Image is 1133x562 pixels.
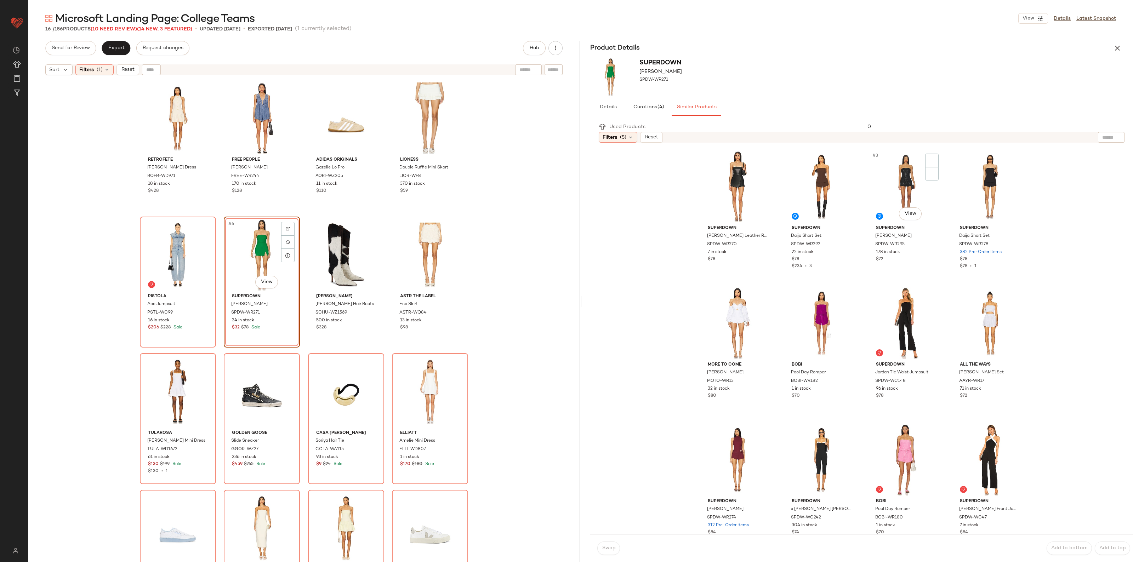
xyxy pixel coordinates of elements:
img: BOBI-WR180_V1.jpg [870,424,941,495]
span: superdown [960,225,1020,231]
span: Reset [645,134,658,140]
span: Sale [172,325,182,330]
img: FREE-WR244_V1.jpg [226,82,297,154]
span: Export [108,45,124,51]
img: svg%3e [877,487,882,492]
span: $765 [244,461,254,468]
img: SPDW-WC47_V1.jpg [954,424,1025,495]
span: [PERSON_NAME] [639,68,682,75]
button: Reset [640,132,663,143]
span: $459 [232,461,243,468]
span: Sale [332,462,342,466]
span: Slide Sneaker [231,438,259,444]
span: 1 [166,469,168,474]
button: View [899,207,922,220]
span: x [PERSON_NAME] [PERSON_NAME] Jumpsuit [791,506,851,512]
span: $98 [400,325,408,331]
span: ELLIATT [400,430,460,436]
span: $328 [316,325,326,331]
img: TULA-WD1672_V1.jpg [142,356,213,427]
span: Filters [603,134,617,141]
span: Microsoft Landing Page: College Teams [55,12,255,26]
span: [PERSON_NAME] Hair Boots [315,301,374,308]
span: SPDW-WR278 [959,241,989,248]
span: Ace Jumpsuit [147,301,175,308]
span: Amelie Mini Dress [399,438,435,444]
img: SPDW-WR271_V1.jpg [226,219,297,291]
span: [PERSON_NAME] Set [959,369,1004,376]
span: adidas Originals [316,157,376,163]
img: svg%3e [8,548,22,554]
span: 96 in stock [876,386,898,392]
span: superdown [960,498,1020,505]
span: 16 / [45,27,55,32]
span: ASTR-WQ84 [399,310,427,316]
span: (5) [620,134,626,141]
button: View [255,276,278,288]
span: [PERSON_NAME] Dress [147,165,196,171]
span: CCLA-WA115 [315,446,344,453]
span: $9 [316,461,321,468]
span: 304 in stock [792,522,817,529]
span: Sale [424,462,434,466]
span: $78 [792,256,799,263]
span: ELLI-WD807 [399,446,426,453]
span: superdown [708,498,768,505]
span: AORI-WZ205 [315,173,343,179]
span: $130 [148,461,159,468]
span: LIONESS [400,157,460,163]
div: 0 [862,123,1125,131]
span: ASTR the Label [400,293,460,300]
a: Details [1054,15,1071,22]
span: superdown [876,225,936,231]
button: View [1018,13,1048,24]
span: 382 Pre-Order Items [960,249,1002,256]
span: (1 currently selected) [295,25,352,33]
span: [PERSON_NAME] Mini Dress [147,438,205,444]
img: svg%3e [286,240,290,244]
span: SCHU-WZ1569 [315,310,347,316]
span: PISTOLA [148,293,208,300]
span: • [159,469,166,474]
span: 1 in stock [400,454,419,460]
span: ROFR-WD971 [147,173,175,179]
img: SPDW-WR274_V1.jpg [702,424,773,495]
img: svg%3e [45,15,52,22]
span: LIOR-WF8 [399,173,421,179]
span: 32 in stock [708,386,730,392]
span: $130 [148,469,159,474]
span: SPDW-WR271 [639,77,668,83]
img: SPDW-WR295_V1.jpg [870,151,941,222]
span: $70 [792,393,800,399]
span: $428 [148,188,159,194]
img: MOTO-WR13_V1.jpg [702,287,773,359]
span: Soriya Hair Tie [315,438,344,444]
span: 178 in stock [876,249,900,256]
span: [PERSON_NAME] Front Jumpsuit [959,506,1019,512]
span: TULA-WD1672 [147,446,177,453]
span: Sale [171,462,181,466]
span: SPDW-WR292 [791,241,820,248]
p: updated [DATE] [200,25,240,33]
span: $72 [960,393,967,399]
span: superdown [708,225,768,231]
span: 236 in stock [232,454,256,460]
img: AAYR-WR17_V1.jpg [954,287,1025,359]
img: svg%3e [13,47,20,54]
span: superdown [876,362,936,368]
span: SPDW-WC47 [959,515,987,521]
span: [PERSON_NAME] [231,301,268,308]
img: ELLI-WD807_V1.jpg [394,356,466,427]
span: Ena Skirt [399,301,418,308]
span: [PERSON_NAME] [316,293,376,300]
span: 156 [55,27,63,32]
span: $110 [316,188,326,194]
button: Export [102,41,130,55]
img: PSTL-WC99_V1.jpg [142,219,213,291]
span: 7 in stock [708,249,727,256]
span: Request changes [142,45,183,51]
span: 61 in stock [148,454,170,460]
span: SPDW-WC242 [791,515,821,521]
span: Jordan Tie Waist Jumpsuit [875,369,928,376]
span: BOBI-WR180 [875,515,903,521]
